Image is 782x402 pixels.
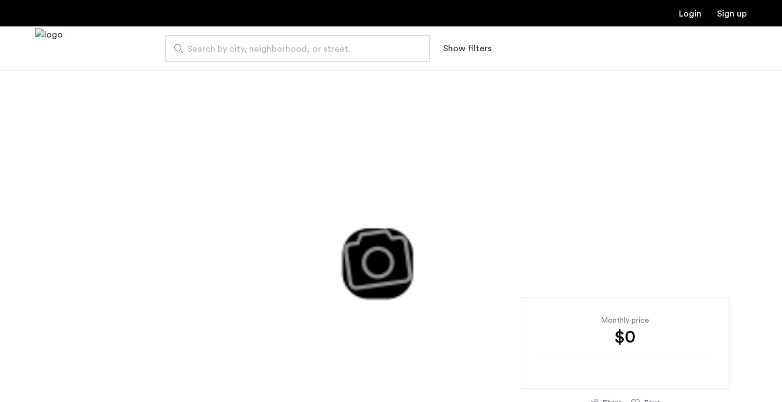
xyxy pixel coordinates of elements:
div: $0 [538,326,712,348]
button: Show or hide filters [443,42,492,55]
img: 3.gif [141,70,641,401]
span: Search by city, neighborhood, or street. [187,42,399,56]
a: Login [679,9,702,18]
a: Registration [717,9,747,18]
input: Apartment Search [165,35,430,62]
img: logo [35,28,63,69]
a: Cazamio Logo [35,28,63,69]
div: Monthly price [538,315,712,326]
